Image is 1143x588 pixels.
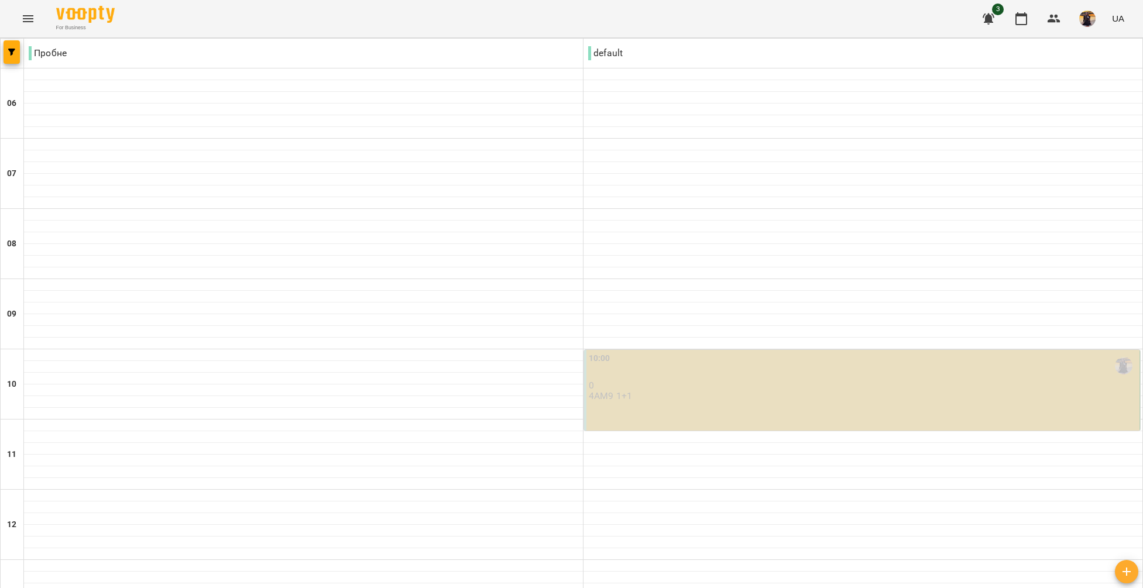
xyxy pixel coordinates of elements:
button: Створити урок [1115,560,1138,583]
p: default [588,46,623,60]
label: 10:00 [589,352,610,365]
p: Пробне [29,46,67,60]
span: UA [1112,12,1124,25]
img: d9e4fe055f4d09e87b22b86a2758fb91.jpg [1079,11,1096,27]
h6: 09 [7,308,16,321]
button: UA [1107,8,1129,29]
button: Menu [14,5,42,33]
img: Доля Єлизавета Миколаївна [1115,357,1132,374]
p: 0 [589,380,1137,390]
span: 3 [992,4,1004,15]
h6: 07 [7,167,16,180]
h6: 08 [7,238,16,250]
span: For Business [56,24,115,32]
h6: 11 [7,448,16,461]
h6: 12 [7,518,16,531]
img: Voopty Logo [56,6,115,23]
p: 4АМ9 1+1 [589,391,632,401]
h6: 10 [7,378,16,391]
h6: 06 [7,97,16,110]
